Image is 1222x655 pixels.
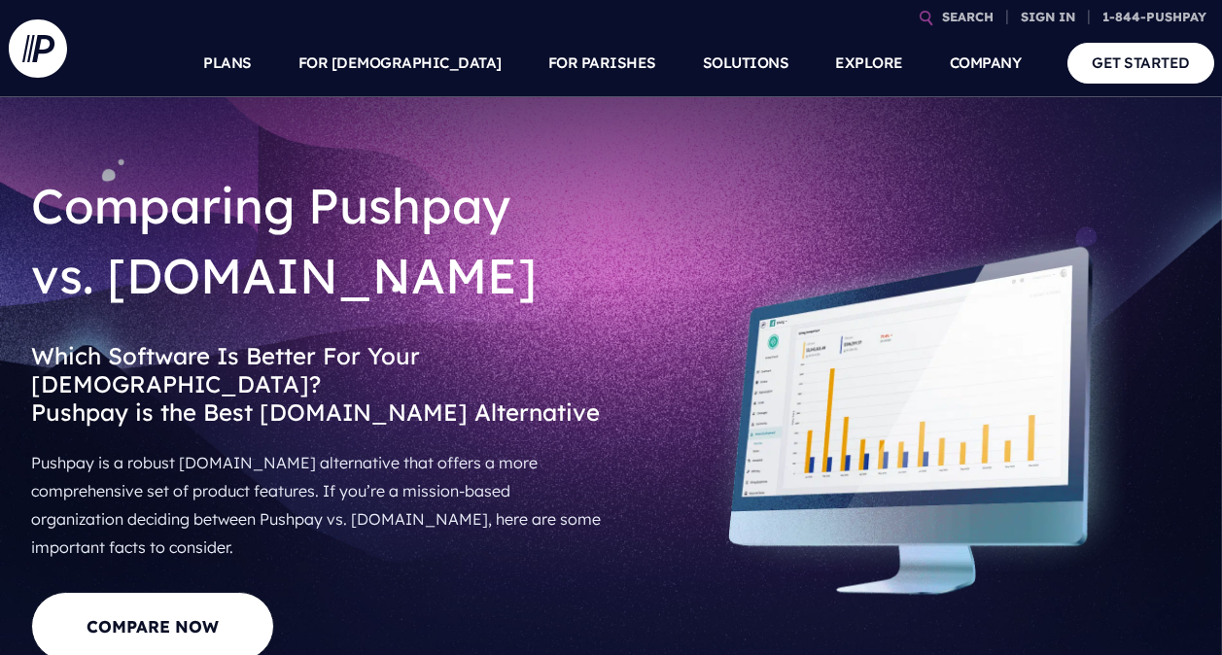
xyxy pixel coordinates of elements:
[31,327,603,441] h2: Which Software Is Better For Your [DEMOGRAPHIC_DATA]? Pushpay is the Best [DOMAIN_NAME] Alternative
[31,441,603,569] p: Pushpay is a robust [DOMAIN_NAME] alternative that offers a more comprehensive set of product fea...
[548,29,656,97] a: FOR PARISHES
[1067,43,1214,83] a: GET STARTED
[950,29,1022,97] a: COMPANY
[298,29,502,97] a: FOR [DEMOGRAPHIC_DATA]
[703,29,789,97] a: SOLUTIONS
[835,29,903,97] a: EXPLORE
[634,229,1205,249] picture: Donor-dev
[203,29,252,97] a: PLANS
[31,155,603,327] h1: Comparing Pushpay vs. [DOMAIN_NAME]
